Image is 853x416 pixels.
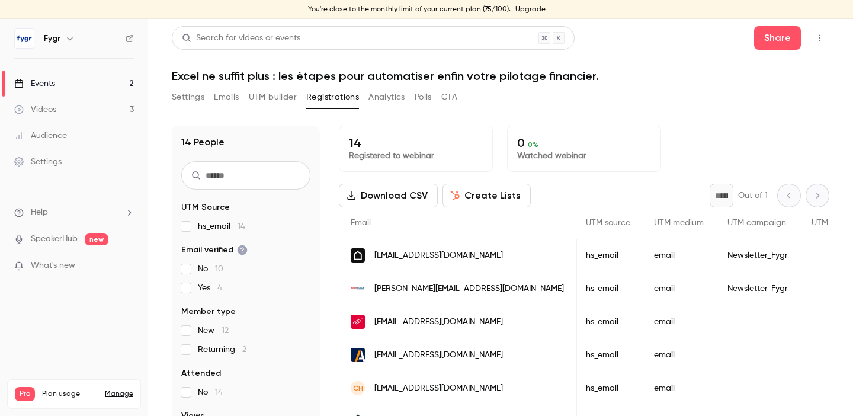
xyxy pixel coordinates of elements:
span: New [198,325,229,337]
button: Registrations [306,88,359,107]
img: coachforgood.fr [351,281,365,296]
button: Polls [415,88,432,107]
h1: 14 People [181,135,225,149]
div: Newsletter_Fygr [716,239,800,272]
p: Watched webinar [517,150,651,162]
span: What's new [31,260,75,272]
div: hs_email [574,338,642,372]
span: Attended [181,367,221,379]
p: Out of 1 [738,190,768,201]
button: Analytics [368,88,405,107]
p: Registered to webinar [349,150,483,162]
span: UTM term [812,219,848,227]
span: No [198,386,223,398]
span: UTM medium [654,219,704,227]
img: acting.co [351,348,365,362]
button: UTM builder [249,88,297,107]
span: [EMAIL_ADDRESS][DOMAIN_NAME] [374,316,503,328]
div: hs_email [574,305,642,338]
div: email [642,305,716,338]
span: 12 [222,327,229,335]
div: hs_email [574,372,642,405]
span: 4 [217,284,222,292]
span: new [85,233,108,245]
div: email [642,272,716,305]
div: email [642,372,716,405]
span: UTM campaign [727,219,786,227]
button: CTA [441,88,457,107]
span: UTM source [586,219,630,227]
button: Settings [172,88,204,107]
span: 2 [242,345,246,354]
div: Videos [14,104,56,116]
span: [EMAIL_ADDRESS][DOMAIN_NAME] [374,382,503,395]
span: UTM Source [181,201,230,213]
span: [EMAIL_ADDRESS][DOMAIN_NAME] [374,349,503,361]
div: Newsletter_Fygr [716,272,800,305]
p: 14 [349,136,483,150]
span: [EMAIL_ADDRESS][DOMAIN_NAME] [374,249,503,262]
span: Returning [198,344,246,356]
span: 14 [215,388,223,396]
span: Member type [181,306,236,318]
button: Download CSV [339,184,438,207]
div: email [642,338,716,372]
span: Plan usage [42,389,98,399]
div: hs_email [574,272,642,305]
img: supercfo.io [351,248,365,263]
span: CH [353,383,363,393]
span: Pro [15,387,35,401]
button: Emails [214,88,239,107]
span: 10 [215,265,223,273]
div: Settings [14,156,62,168]
span: 0 % [528,140,538,149]
span: Email [351,219,371,227]
span: No [198,263,223,275]
span: Email verified [181,244,248,256]
span: 14 [238,222,245,231]
img: fiteco.com [351,315,365,329]
p: 0 [517,136,651,150]
div: Search for videos or events [182,32,300,44]
span: hs_email [198,220,245,232]
button: Share [754,26,801,50]
div: Audience [14,130,67,142]
li: help-dropdown-opener [14,206,134,219]
span: Yes [198,282,222,294]
a: Upgrade [515,5,546,14]
a: SpeakerHub [31,233,78,245]
span: [PERSON_NAME][EMAIL_ADDRESS][DOMAIN_NAME] [374,283,564,295]
button: Create Lists [442,184,531,207]
span: Help [31,206,48,219]
img: Fygr [15,29,34,48]
h1: Excel ne suffit plus : les étapes pour automatiser enfin votre pilotage financier. [172,69,829,83]
div: email [642,239,716,272]
h6: Fygr [44,33,60,44]
div: Events [14,78,55,89]
a: Manage [105,389,133,399]
div: hs_email [574,239,642,272]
